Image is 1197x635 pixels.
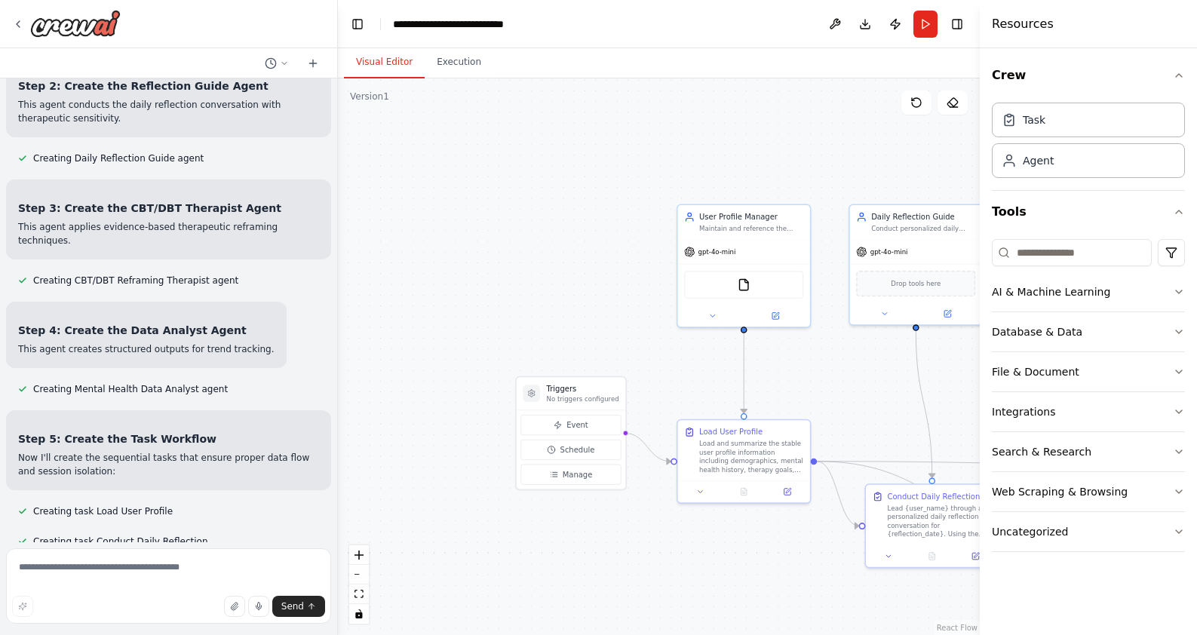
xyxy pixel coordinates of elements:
[272,596,325,617] button: Send
[677,419,811,504] div: Load User ProfileLoad and summarize the stable user profile information including demographics, m...
[349,545,369,624] div: React Flow controls
[281,600,304,612] span: Send
[699,427,763,437] div: Load User Profile
[992,284,1110,299] div: AI & Machine Learning
[520,440,621,460] button: Schedule
[18,431,319,446] h3: Step 5: Create the Task Workflow
[520,415,621,435] button: Event
[917,307,978,320] button: Open in side panel
[560,444,595,455] span: Schedule
[992,352,1185,391] button: File & Document
[992,484,1128,499] div: Web Scraping & Browsing
[547,394,619,403] p: No triggers configured
[992,15,1054,33] h4: Resources
[33,152,204,164] span: Creating Daily Reflection Guide agent
[349,584,369,604] button: fit view
[566,419,588,430] span: Event
[33,505,173,517] span: Creating task Load User Profile
[18,323,275,338] h3: Step 4: Create the Data Analyst Agent
[33,383,228,395] span: Creating Mental Health Data Analyst agent
[699,225,803,233] div: Maintain and reference the user's stable background information including demographics, mental he...
[992,444,1091,459] div: Search & Research
[699,212,803,222] div: User Profile Manager
[865,483,999,568] div: Conduct Daily ReflectionLead {user_name} through a personalized daily reflection conversation for...
[992,191,1185,233] button: Tools
[871,225,975,233] div: Conduct personalized daily reflection conversations for {user_name} on {reflection_date}, using t...
[18,78,319,94] h3: Step 2: Create the Reflection Guide Agent
[871,212,975,222] div: Daily Reflection Guide
[992,524,1068,539] div: Uncategorized
[992,97,1185,190] div: Crew
[301,54,325,72] button: Start a new chat
[677,204,811,328] div: User Profile ManagerMaintain and reference the user's stable background information including dem...
[992,54,1185,97] button: Crew
[33,535,208,548] span: Creating task Conduct Daily Reflection
[888,491,981,502] div: Conduct Daily Reflection
[18,220,319,247] p: This agent applies evidence-based therapeutic reframing techniques.
[349,604,369,624] button: toggle interactivity
[992,512,1185,551] button: Uncategorized
[349,545,369,565] button: zoom in
[947,14,968,35] button: Hide right sidebar
[957,550,994,563] button: Open in side panel
[910,550,955,563] button: No output available
[992,392,1185,431] button: Integrations
[425,47,493,78] button: Execution
[891,278,941,289] span: Drop tools here
[817,456,859,532] g: Edge from ed308773-16c5-4023-ba24-4178fda72a8c to eddf36be-1e4a-4284-8063-ec6490a902c2
[721,485,766,498] button: No output available
[992,324,1082,339] div: Database & Data
[33,275,238,287] span: Creating CBT/DBT Reframing Therapist agent
[738,278,750,291] img: FileReadTool
[350,90,389,103] div: Version 1
[992,233,1185,564] div: Tools
[248,596,269,617] button: Click to speak your automation idea
[563,469,593,480] span: Manage
[18,451,319,478] p: Now I'll create the sequential tasks that ensure proper data flow and session isolation:
[18,98,319,125] p: This agent conducts the daily reflection conversation with therapeutic sensitivity.
[12,596,33,617] button: Improve this prompt
[1023,153,1054,168] div: Agent
[992,432,1185,471] button: Search & Research
[992,472,1185,511] button: Web Scraping & Browsing
[937,624,978,632] a: React Flow attribution
[224,596,245,617] button: Upload files
[625,428,671,467] g: Edge from triggers to ed308773-16c5-4023-ba24-4178fda72a8c
[992,312,1185,351] button: Database & Data
[738,333,749,413] g: Edge from 592d2013-c662-4f92-82a0-6593d3b44be4 to ed308773-16c5-4023-ba24-4178fda72a8c
[18,342,275,356] p: This agent creates structured outputs for trend tracking.
[18,201,319,216] h3: Step 3: Create the CBT/DBT Therapist Agent
[259,54,295,72] button: Switch to previous chat
[745,309,806,322] button: Open in side panel
[698,247,736,256] span: gpt-4o-mini
[1023,112,1045,127] div: Task
[992,272,1185,311] button: AI & Machine Learning
[520,465,621,485] button: Manage
[849,204,983,326] div: Daily Reflection GuideConduct personalized daily reflection conversations for {user_name} on {ref...
[347,14,368,35] button: Hide left sidebar
[992,404,1055,419] div: Integrations
[870,247,908,256] span: gpt-4o-mini
[992,364,1079,379] div: File & Document
[769,485,806,498] button: Open in side panel
[547,384,619,394] h3: Triggers
[30,10,121,37] img: Logo
[888,504,992,538] div: Lead {user_name} through a personalized daily reflection conversation for {reflection_date}. Usin...
[393,17,545,32] nav: breadcrumb
[349,565,369,584] button: zoom out
[344,47,425,78] button: Visual Editor
[699,440,803,474] div: Load and summarize the stable user profile information including demographics, mental health hist...
[515,376,626,490] div: TriggersNo triggers configuredEventScheduleManage
[910,331,938,478] g: Edge from f91f2cc8-dce7-4f4d-8902-670802f6683d to eddf36be-1e4a-4284-8063-ec6490a902c2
